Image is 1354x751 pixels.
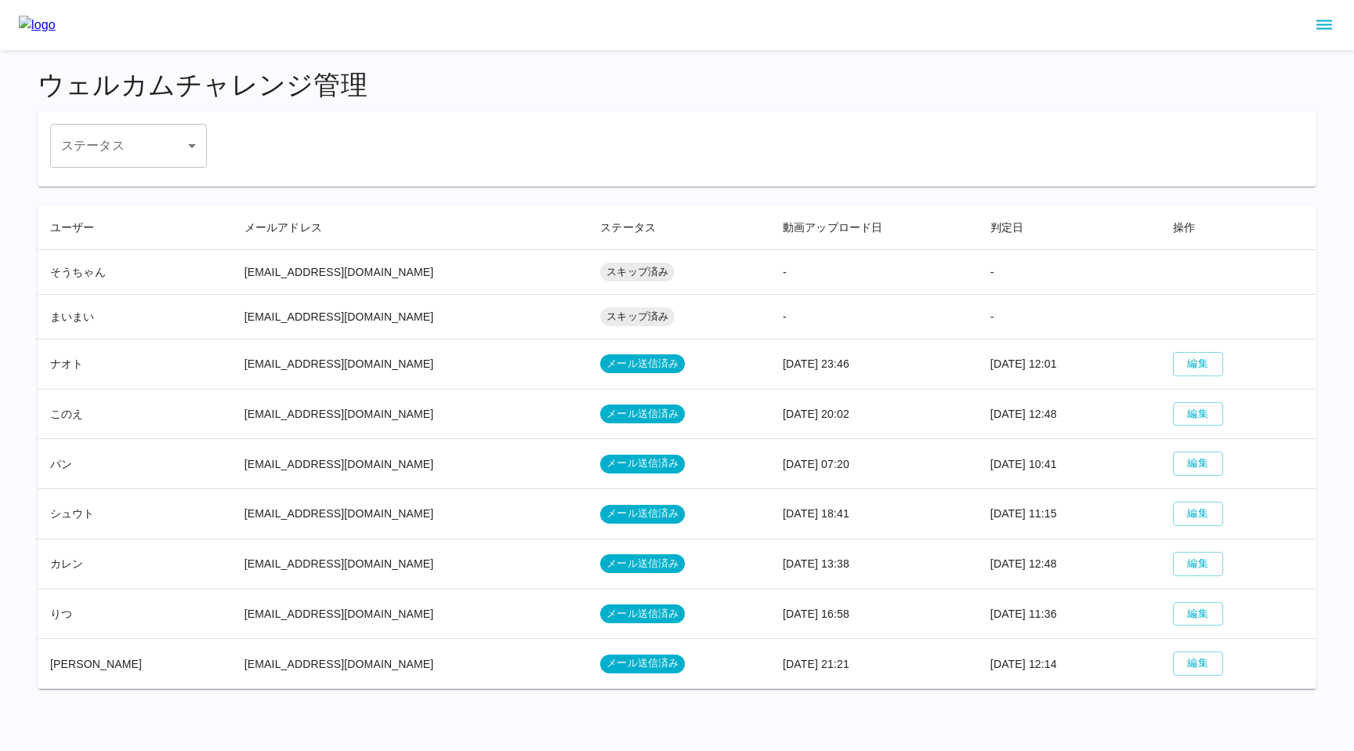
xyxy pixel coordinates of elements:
td: [EMAIL_ADDRESS][DOMAIN_NAME] [232,589,588,639]
th: 動画アップロード日 [770,205,978,250]
td: [DATE] 12:14 [978,639,1160,689]
td: [EMAIL_ADDRESS][DOMAIN_NAME] [232,439,588,489]
td: [EMAIL_ADDRESS][DOMAIN_NAME] [232,249,588,294]
td: [PERSON_NAME] [38,639,232,689]
span: メール送信済み [600,607,685,622]
td: - [770,249,978,294]
td: [EMAIL_ADDRESS][DOMAIN_NAME] [232,339,588,389]
td: ナオト [38,339,232,389]
h4: ウェルカムチャレンジ管理 [38,69,1316,102]
td: [DATE] 11:36 [978,589,1160,639]
td: [DATE] 12:48 [978,389,1160,439]
td: [DATE] 21:21 [770,639,978,689]
td: [DATE] 10:41 [978,439,1160,489]
span: メール送信済み [600,656,685,671]
span: メール送信済み [600,506,685,521]
td: [EMAIL_ADDRESS][DOMAIN_NAME] [232,539,588,589]
button: 編集 [1173,651,1223,676]
td: - [978,249,1160,294]
td: カレン [38,539,232,589]
th: 判定日 [978,205,1160,250]
td: [DATE] 13:38 [770,539,978,589]
th: ステータス [588,205,770,250]
button: 編集 [1173,452,1223,476]
td: - [770,294,978,339]
button: 編集 [1173,402,1223,426]
button: 編集 [1173,502,1223,526]
td: - [978,294,1160,339]
span: スキップ済み [600,310,675,325]
button: 編集 [1173,602,1223,626]
td: シュウト [38,489,232,539]
th: 操作 [1160,205,1316,250]
div: ​ [50,124,207,168]
th: ユーザー [38,205,232,250]
td: [EMAIL_ADDRESS][DOMAIN_NAME] [232,639,588,689]
span: メール送信済み [600,357,685,372]
td: [DATE] 20:02 [770,389,978,439]
td: そうちゃん [38,249,232,294]
button: 編集 [1173,352,1223,376]
td: パン [38,439,232,489]
span: メール送信済み [600,456,685,471]
th: メールアドレス [232,205,588,250]
td: [DATE] 12:01 [978,339,1160,389]
button: 編集 [1173,552,1223,576]
td: [DATE] 07:20 [770,439,978,489]
td: [DATE] 23:46 [770,339,978,389]
td: このえ [38,389,232,439]
img: logo [19,16,56,34]
button: sidemenu [1311,12,1338,38]
td: まいまい [38,294,232,339]
td: [DATE] 16:58 [770,589,978,639]
td: りつ [38,589,232,639]
td: [DATE] 11:15 [978,489,1160,539]
td: [EMAIL_ADDRESS][DOMAIN_NAME] [232,489,588,539]
span: スキップ済み [600,265,675,280]
td: [DATE] 12:48 [978,539,1160,589]
span: メール送信済み [600,407,685,422]
span: メール送信済み [600,557,685,571]
td: [EMAIL_ADDRESS][DOMAIN_NAME] [232,389,588,439]
td: [DATE] 18:41 [770,489,978,539]
td: [EMAIL_ADDRESS][DOMAIN_NAME] [232,294,588,339]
